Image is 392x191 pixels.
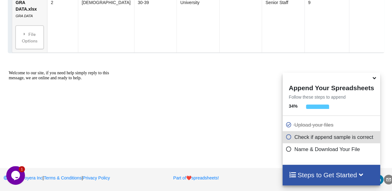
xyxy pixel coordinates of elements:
[83,175,110,180] a: Privacy Policy
[3,175,43,180] a: 2025Woyera Inc
[286,133,379,141] p: Check if append sample is correct
[289,171,374,179] h4: Steps to Get Started
[2,2,115,12] div: Welcome to our site, if you need help simply reply to this message, we are online and ready to help.
[6,166,26,185] iframe: chat widget
[286,145,379,153] p: Name & Download Your File
[186,175,191,180] span: heart
[283,82,380,92] h4: Append Your Spreadsheets
[283,94,380,100] p: Follow these steps to append
[6,68,119,163] iframe: chat widget
[3,174,128,181] p: | |
[286,121,379,129] p: Upload your files
[17,27,42,47] div: File Options
[2,2,103,12] span: Welcome to our site, if you need help simply reply to this message, we are online and ready to help.
[16,14,33,18] i: GRA DATA
[173,175,219,180] a: Part ofheartspreadsheets!
[289,104,298,109] b: 34 %
[44,175,81,180] a: Terms & Conditions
